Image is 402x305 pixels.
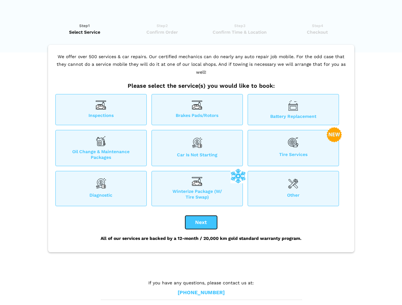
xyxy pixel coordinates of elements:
button: Next [185,216,217,229]
span: Confirm Time & Location [203,29,277,35]
span: Diagnostic [56,192,146,200]
img: winterize-icon_1.png [230,168,246,183]
a: Step4 [281,23,354,35]
p: We offer over 500 services & car repairs. Our certified mechanics can do nearly any auto repair j... [54,53,349,83]
div: All of our services are backed by a 12-month / 20,000 km gold standard warranty program. [54,229,349,247]
span: Car is not starting [152,152,243,160]
h2: Please select the service(s) you would like to book: [54,82,349,89]
a: Step3 [203,23,277,35]
span: Select Service [48,29,122,35]
span: Brakes Pads/Rotors [152,112,243,119]
span: Battery Replacement [248,113,339,119]
a: Step2 [125,23,199,35]
span: Inspections [56,112,146,119]
a: Step1 [48,23,122,35]
span: Checkout [281,29,354,35]
span: Other [248,192,339,200]
span: Oil Change & Maintenance Packages [56,149,146,160]
span: Tire Services [248,152,339,160]
a: [PHONE_NUMBER] [178,289,225,296]
img: new-badge-2-48.png [327,127,342,142]
span: Winterize Package (W/ Tire Swap) [152,188,243,200]
p: If you have any questions, please contact us at: [101,279,301,286]
span: Confirm Order [125,29,199,35]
